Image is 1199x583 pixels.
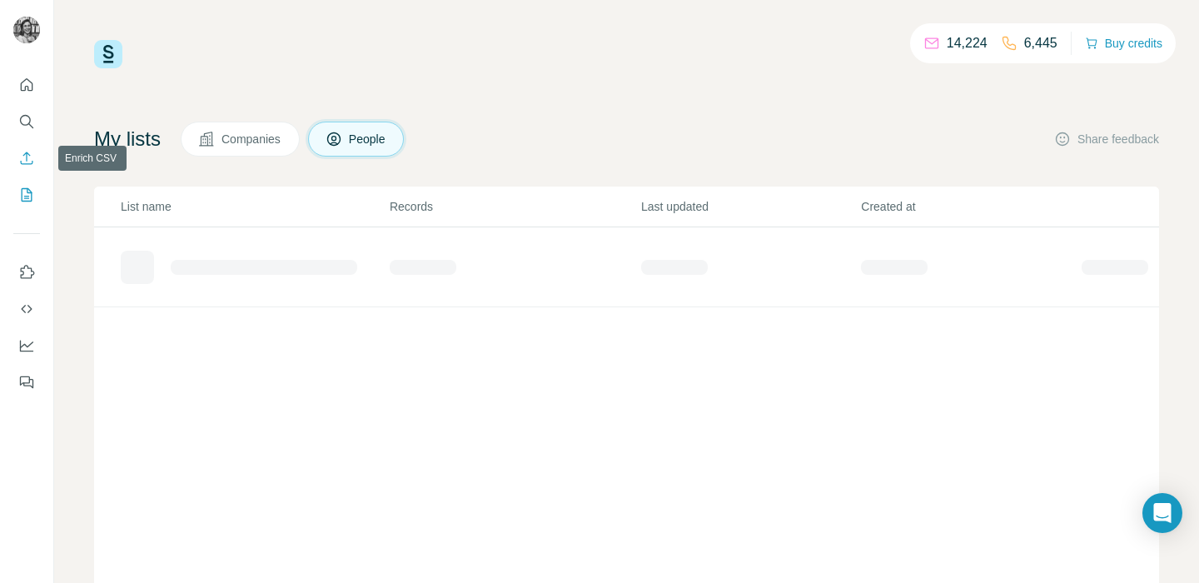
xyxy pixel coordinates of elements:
img: Surfe Logo [94,40,122,68]
button: Quick start [13,70,40,100]
img: Avatar [13,17,40,43]
button: Use Surfe API [13,294,40,324]
div: Open Intercom Messenger [1142,493,1182,533]
button: Feedback [13,367,40,397]
button: Enrich CSV [13,143,40,173]
span: People [349,131,387,147]
p: List name [121,198,388,215]
button: Search [13,107,40,137]
button: My lists [13,180,40,210]
span: Companies [221,131,282,147]
button: Use Surfe on LinkedIn [13,257,40,287]
p: Last updated [641,198,859,215]
button: Dashboard [13,331,40,361]
p: Records [390,198,639,215]
p: Created at [861,198,1079,215]
p: 14,224 [947,33,988,53]
button: Share feedback [1054,131,1159,147]
p: 6,445 [1024,33,1057,53]
h4: My lists [94,126,161,152]
button: Buy credits [1085,32,1162,55]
